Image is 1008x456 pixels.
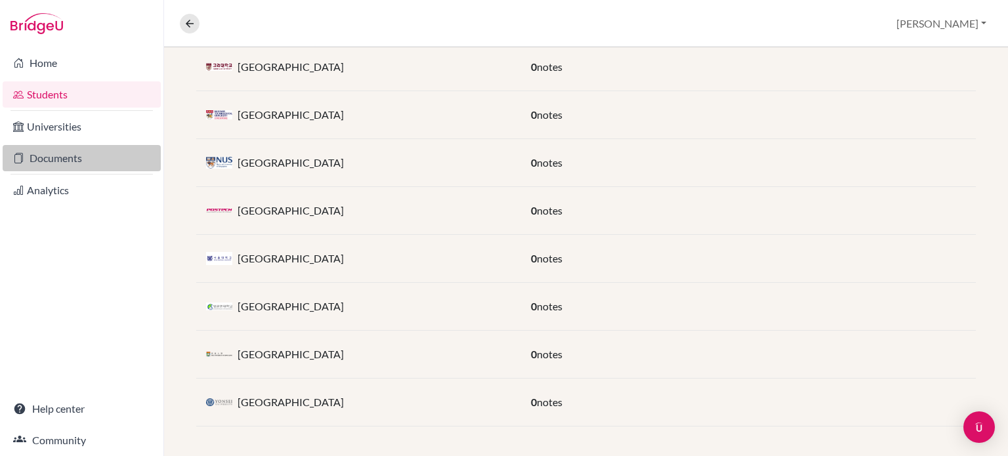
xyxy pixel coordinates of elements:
[206,252,232,266] img: kr_snu_jui2vdre.png
[238,59,344,75] p: [GEOGRAPHIC_DATA]
[206,398,232,406] img: kr_yon_81rvgsgy.png
[238,394,344,410] p: [GEOGRAPHIC_DATA]
[537,348,562,360] span: notes
[963,411,995,443] div: Open Intercom Messenger
[238,251,344,266] p: [GEOGRAPHIC_DATA]
[3,81,161,108] a: Students
[206,350,232,360] img: hk_hku_3y_9pupn.png
[206,206,232,215] img: kr_poh_wksb_hsx.png
[531,396,537,408] span: 0
[531,252,537,264] span: 0
[206,110,232,119] img: sg_ntu_9r81p9ub.png
[206,302,232,310] img: kr_skk_edvpia5g.jpeg
[3,177,161,203] a: Analytics
[531,60,537,73] span: 0
[10,13,63,34] img: Bridge-U
[206,63,232,71] img: kr_kore_hspsj2mw.png
[891,11,992,36] button: [PERSON_NAME]
[238,203,344,218] p: [GEOGRAPHIC_DATA]
[531,300,537,312] span: 0
[238,155,344,171] p: [GEOGRAPHIC_DATA]
[537,252,562,264] span: notes
[206,157,232,169] img: sg_nus_04zdlme1.jpeg
[537,108,562,121] span: notes
[3,396,161,422] a: Help center
[238,299,344,314] p: [GEOGRAPHIC_DATA]
[531,108,537,121] span: 0
[238,346,344,362] p: [GEOGRAPHIC_DATA]
[3,145,161,171] a: Documents
[537,300,562,312] span: notes
[531,204,537,217] span: 0
[531,348,537,360] span: 0
[537,60,562,73] span: notes
[537,156,562,169] span: notes
[238,107,344,123] p: [GEOGRAPHIC_DATA]
[537,396,562,408] span: notes
[531,156,537,169] span: 0
[3,114,161,140] a: Universities
[3,427,161,453] a: Community
[3,50,161,76] a: Home
[537,204,562,217] span: notes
